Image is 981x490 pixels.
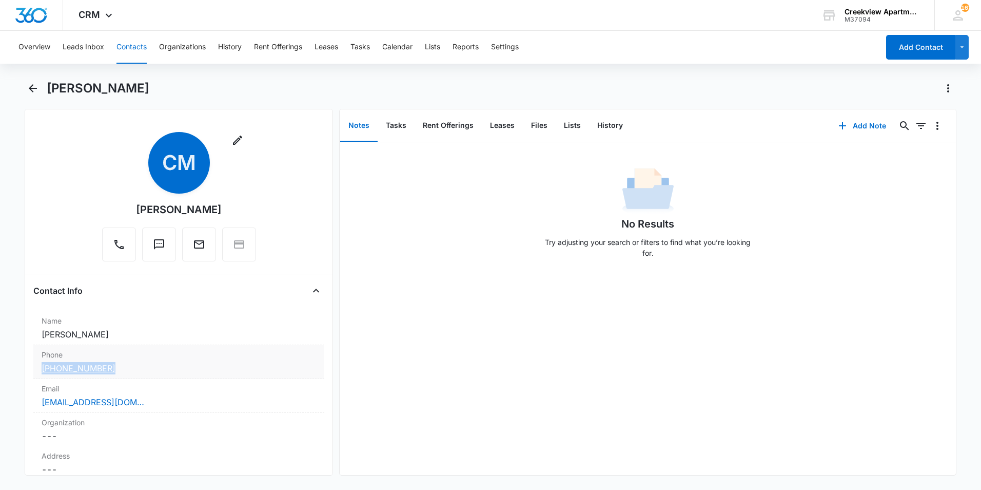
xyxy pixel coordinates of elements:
button: Back [25,80,41,97]
button: Overflow Menu [929,118,946,134]
button: Lists [556,110,589,142]
span: CRM [79,9,100,20]
button: Tasks [350,31,370,64]
label: Name [42,315,316,326]
h1: No Results [621,216,674,232]
a: Email [182,243,216,252]
button: Calendar [382,31,413,64]
button: Add Contact [886,35,955,60]
div: account name [845,8,919,16]
button: Close [308,282,324,299]
button: Filters [913,118,929,134]
div: Organization--- [33,413,324,446]
label: Phone [42,349,316,360]
button: Rent Offerings [254,31,302,64]
label: Address [42,450,316,461]
h1: [PERSON_NAME] [47,81,149,96]
button: Files [523,110,556,142]
button: Leads Inbox [63,31,104,64]
button: Settings [491,31,519,64]
button: History [589,110,631,142]
h4: Contact Info [33,285,83,297]
span: 162 [961,4,969,12]
button: Leases [482,110,523,142]
span: CM [148,132,210,194]
a: [PHONE_NUMBER] [42,362,115,374]
div: account id [845,16,919,23]
button: Contacts [116,31,147,64]
button: Tasks [378,110,415,142]
button: Rent Offerings [415,110,482,142]
button: Leases [315,31,338,64]
label: Email [42,383,316,394]
dd: --- [42,430,316,442]
div: Email[EMAIL_ADDRESS][DOMAIN_NAME] [33,379,324,413]
button: Actions [940,80,956,97]
button: Call [102,228,136,261]
button: Search... [896,118,913,134]
button: Overview [18,31,50,64]
button: Lists [425,31,440,64]
dd: [PERSON_NAME] [42,328,316,341]
label: Organization [42,417,316,428]
button: Email [182,228,216,261]
button: Text [142,228,176,261]
button: Reports [453,31,479,64]
p: Try adjusting your search or filters to find what you’re looking for. [540,237,756,258]
img: No Data [622,165,674,216]
div: Name[PERSON_NAME] [33,311,324,345]
button: Notes [340,110,378,142]
a: Call [102,243,136,252]
button: Add Note [828,114,896,138]
div: Phone[PHONE_NUMBER] [33,345,324,379]
button: History [218,31,242,64]
div: notifications count [961,4,969,12]
div: [PERSON_NAME] [136,202,222,217]
dd: --- [42,463,316,476]
a: Text [142,243,176,252]
button: Organizations [159,31,206,64]
a: [EMAIL_ADDRESS][DOMAIN_NAME] [42,396,144,408]
div: Address--- [33,446,324,480]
